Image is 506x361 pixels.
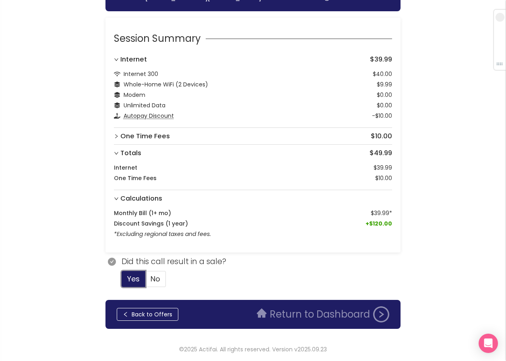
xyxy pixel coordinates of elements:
button: Back to Offers [117,308,178,321]
span: $40.00 [373,70,392,78]
span: right [114,196,119,201]
span: No [151,274,160,284]
span: Unlimited Data [124,101,165,109]
strong: Discount Savings (1 year) [114,219,188,228]
span: Modem [124,91,145,99]
div: One Time Fees$10.00 [114,128,392,145]
span: Internet 300 [124,70,158,78]
span: $39.99 [371,209,389,217]
div: Open Intercom Messenger [479,334,498,353]
h3: $49.99 [120,148,392,158]
strong: Calculations [120,193,162,204]
div: Calculations [114,190,392,207]
span: -$10.00 [372,111,392,120]
button: Return to Dashboard [252,306,394,322]
span: $39.99 [374,163,392,172]
strong: One Time Fees [114,174,157,183]
div: Totals$49.99 [114,145,392,162]
p: Did this call result in a sale? [122,256,401,268]
span: $9.99 [377,80,392,89]
div: Internet$39.99 [114,51,392,68]
span: right [114,134,119,139]
h3: $10.00 [120,131,392,142]
span: right [114,57,119,62]
h3: $39.99 [120,54,392,65]
span: Yes [127,274,140,284]
em: *Excluding regional taxes and fees. [114,230,211,238]
strong: Totals [120,148,141,158]
strong: One Time Fees [120,131,170,142]
span: $0.00 [377,101,392,110]
span: $120.00 [366,219,392,228]
strong: Internet [114,163,137,172]
strong: Internet [120,54,147,65]
div: Session Summary [114,31,392,46]
span: $10.00 [375,174,392,183]
span: check-circle [108,258,116,266]
span: $0.00 [377,90,392,99]
span: Autopay Discount [124,112,174,120]
span: right [114,151,119,156]
span: Whole-Home WiFi (2 Devices) [124,80,208,88]
strong: Monthly Bill (1+ mo) [114,209,171,217]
